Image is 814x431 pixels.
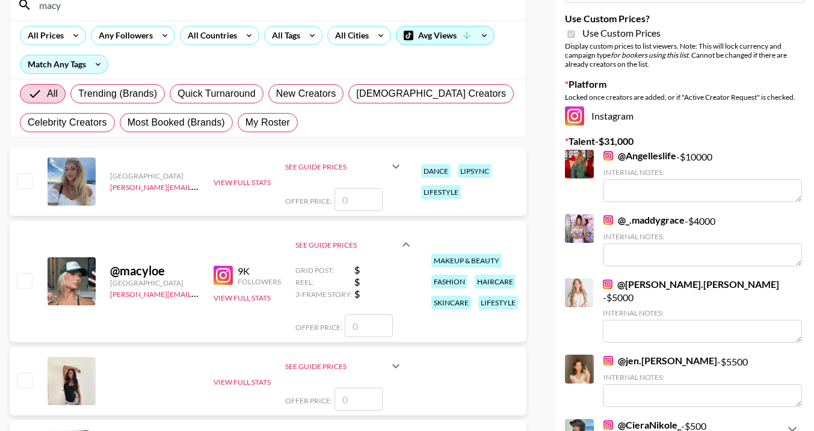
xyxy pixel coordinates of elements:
[214,378,271,387] button: View Full Stats
[603,280,612,289] img: Instagram
[180,26,239,44] div: All Countries
[431,254,502,267] div: makeup & beauty
[396,26,494,44] div: Avg Views
[603,373,802,382] div: Internal Notes:
[335,188,383,211] input: 0
[295,240,399,249] div: See Guide Prices
[110,263,199,278] div: @ macyloe
[110,180,288,192] a: [PERSON_NAME][EMAIL_ADDRESS][DOMAIN_NAME]
[603,151,613,160] img: Instagram
[475,275,516,289] div: haircare
[603,150,676,162] a: @Angelleslife
[565,135,804,147] label: Talent - $ 31,000
[431,275,467,289] div: fashion
[356,87,506,101] span: [DEMOGRAPHIC_DATA] Creators
[458,164,492,178] div: lipsync
[295,266,352,275] span: Grid Post:
[603,215,613,225] img: Instagram
[245,115,290,130] span: My Roster
[603,355,717,367] a: @jen.[PERSON_NAME]
[345,314,393,337] input: 0
[91,26,155,44] div: Any Followers
[238,265,281,277] div: 9K
[177,87,256,101] span: Quick Turnaround
[354,264,413,276] strong: $
[285,396,332,405] span: Offer Price:
[603,356,613,365] img: Instagram
[565,106,804,126] div: Instagram
[110,278,199,287] div: [GEOGRAPHIC_DATA]
[110,287,345,299] a: [PERSON_NAME][EMAIL_ADDRESS][PERSON_NAME][DOMAIN_NAME]
[603,214,802,266] div: - $ 4000
[20,26,66,44] div: All Prices
[295,225,413,264] div: See Guide Prices
[603,150,802,202] div: - $ 10000
[421,185,461,199] div: lifestyle
[47,87,58,101] span: All
[295,290,352,299] span: 3-Frame Story:
[603,308,802,317] div: Internal Notes:
[603,420,613,430] img: Instagram
[565,93,804,102] div: Locked once creators are added, or if "Active Creator Request" is checked.
[603,355,802,407] div: - $ 5500
[20,55,108,73] div: Match Any Tags
[285,352,403,381] div: See Guide Prices
[214,293,271,302] button: View Full Stats
[285,162,389,171] div: See Guide Prices
[214,266,233,285] img: Instagram
[603,419,681,431] a: @CieraNikole_
[335,388,383,411] input: 0
[582,27,661,39] span: Use Custom Prices
[603,214,685,226] a: @_.maddygrace
[565,78,804,90] label: Platform
[295,278,352,287] span: Reel:
[285,197,332,206] span: Offer Price:
[354,288,413,300] strong: $
[421,164,451,178] div: dance
[431,296,471,310] div: skincare
[265,26,303,44] div: All Tags
[354,276,413,288] strong: $
[28,115,107,130] span: Celebrity Creators
[295,264,413,300] div: See Guide Prices
[285,362,389,371] div: See Guide Prices
[328,26,371,44] div: All Cities
[603,168,802,177] div: Internal Notes:
[238,277,281,286] div: Followers
[295,323,342,332] span: Offer Price:
[78,87,157,101] span: Trending (Brands)
[565,106,584,126] img: Instagram
[603,278,779,290] a: @[PERSON_NAME].[PERSON_NAME]
[611,50,688,60] em: for bookers using this list
[276,87,336,101] span: New Creators
[603,232,802,241] div: Internal Notes:
[214,178,271,187] button: View Full Stats
[603,278,802,343] div: - $ 5000
[110,171,199,180] div: [GEOGRAPHIC_DATA]
[128,115,225,130] span: Most Booked (Brands)
[565,13,804,25] label: Use Custom Prices?
[565,41,804,69] div: Display custom prices to list viewers. Note: This will lock currency and campaign type . Cannot b...
[478,296,518,310] div: lifestyle
[285,152,403,181] div: See Guide Prices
